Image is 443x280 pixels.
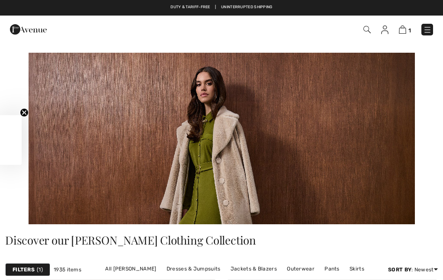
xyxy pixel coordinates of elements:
[381,25,388,34] img: My Info
[5,232,256,248] span: Discover our [PERSON_NAME] Clothing Collection
[399,24,411,35] a: 1
[408,27,411,34] span: 1
[388,267,411,273] strong: Sort By
[320,263,344,274] a: Pants
[54,266,81,274] span: 1935 items
[29,53,415,224] img: Joseph Ribkoff Canada: Women's Clothing Online | 1ère Avenue
[363,26,371,33] img: Search
[399,25,406,34] img: Shopping Bag
[282,263,319,274] a: Outerwear
[37,266,43,274] span: 1
[13,266,35,274] strong: Filters
[423,25,432,34] img: Menu
[345,263,369,274] a: Skirts
[20,108,29,117] button: Close teaser
[101,263,161,274] a: All [PERSON_NAME]
[10,21,47,38] img: 1ère Avenue
[162,263,225,274] a: Dresses & Jumpsuits
[388,266,438,274] div: : Newest
[10,25,47,33] a: 1ère Avenue
[226,263,281,274] a: Jackets & Blazers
